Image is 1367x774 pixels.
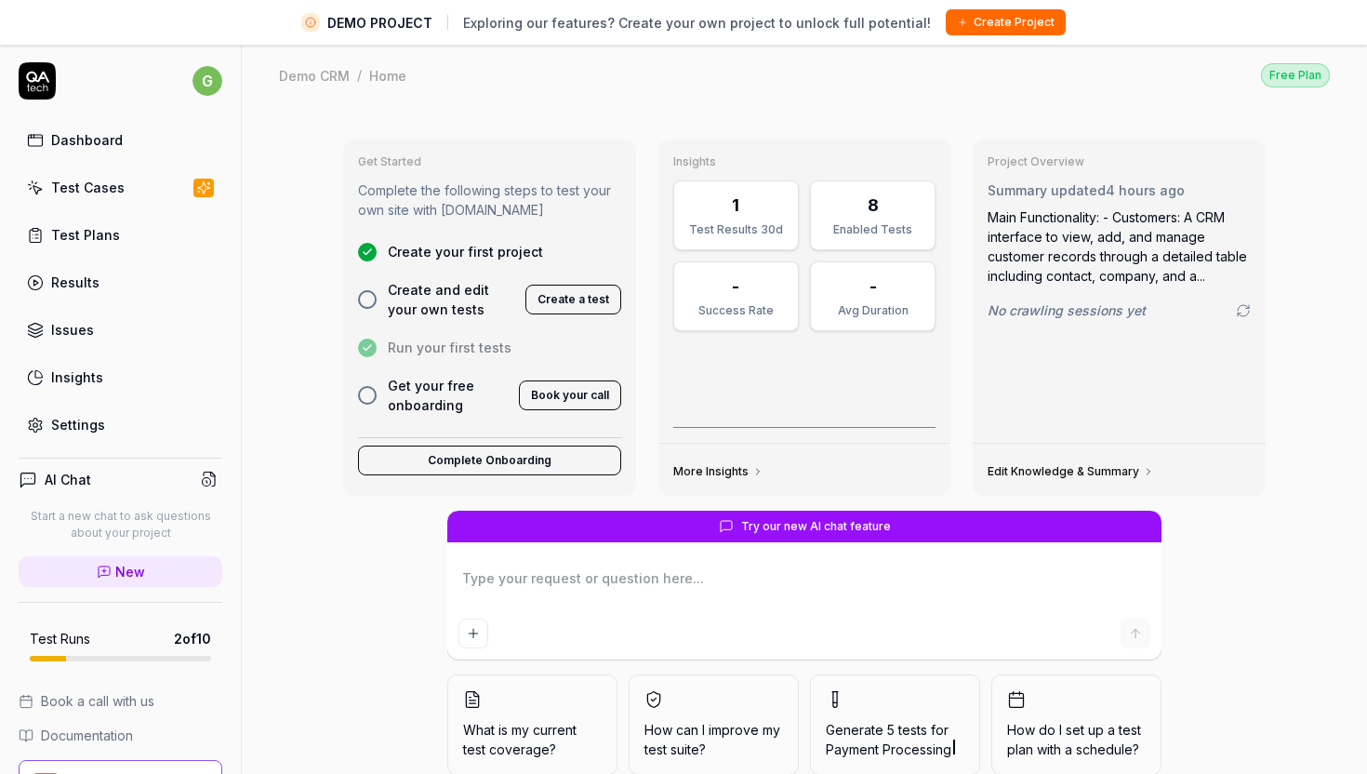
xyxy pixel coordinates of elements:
a: Test Cases [19,169,222,206]
span: Generate 5 tests for [826,720,964,759]
span: Run your first tests [388,338,511,357]
span: Exploring our features? Create your own project to unlock full potential! [463,13,931,33]
a: More Insights [673,464,763,479]
a: Go to crawling settings [1236,303,1251,318]
div: Test Plans [51,225,120,245]
div: - [732,274,739,299]
span: No crawling sessions yet [988,300,1146,320]
a: Issues [19,312,222,348]
div: Enabled Tests [822,221,923,238]
span: Book a call with us [41,691,154,711]
span: How do I set up a test plan with a schedule? [1007,720,1146,759]
div: Dashboard [51,130,123,150]
div: Avg Duration [822,302,923,319]
span: Create your first project [388,242,543,261]
button: Free Plan [1261,62,1330,87]
a: Test Plans [19,217,222,253]
span: Documentation [41,726,133,745]
button: Book your call [519,380,621,410]
h3: Insights [673,154,936,169]
a: Insights [19,359,222,395]
span: What is my current test coverage? [463,720,602,759]
span: g [192,66,222,96]
div: Success Rate [685,302,787,319]
span: Summary updated [988,182,1106,198]
div: Demo CRM [279,66,350,85]
h4: AI Chat [45,470,91,489]
a: Edit Knowledge & Summary [988,464,1154,479]
span: Get your free onboarding [388,376,508,415]
p: Start a new chat to ask questions about your project [19,508,222,541]
button: Create a test [525,285,621,314]
h5: Test Runs [30,631,90,647]
a: Settings [19,407,222,443]
div: Results [51,273,100,292]
div: / [357,66,362,85]
div: Insights [51,367,103,387]
a: New [19,556,222,587]
div: Home [369,66,406,85]
div: 8 [868,193,879,218]
a: Book your call [519,384,621,403]
div: Settings [51,415,105,434]
h3: Project Overview [988,154,1251,169]
div: Test Results 30d [685,221,787,238]
h3: Get Started [358,154,621,169]
div: Main Functionality: - Customers: A CRM interface to view, add, and manage customer records throug... [988,207,1251,286]
time: 4 hours ago [1106,182,1185,198]
div: - [869,274,877,299]
span: 2 of 10 [174,629,211,648]
button: g [192,62,222,100]
div: Free Plan [1261,63,1330,87]
span: New [115,562,145,581]
a: Documentation [19,726,222,745]
span: Payment Processing [826,741,951,757]
div: 1 [732,193,739,218]
span: How can I improve my test suite? [644,720,783,759]
span: Try our new AI chat feature [741,518,891,535]
div: Test Cases [51,178,125,197]
span: Create and edit your own tests [388,280,514,319]
a: Book a call with us [19,691,222,711]
span: DEMO PROJECT [327,13,432,33]
a: Dashboard [19,122,222,158]
button: Complete Onboarding [358,446,621,475]
button: Create Project [946,9,1066,35]
p: Complete the following steps to test your own site with [DOMAIN_NAME] [358,180,621,220]
a: Results [19,264,222,300]
div: Issues [51,320,94,340]
button: Add attachment [458,619,488,648]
